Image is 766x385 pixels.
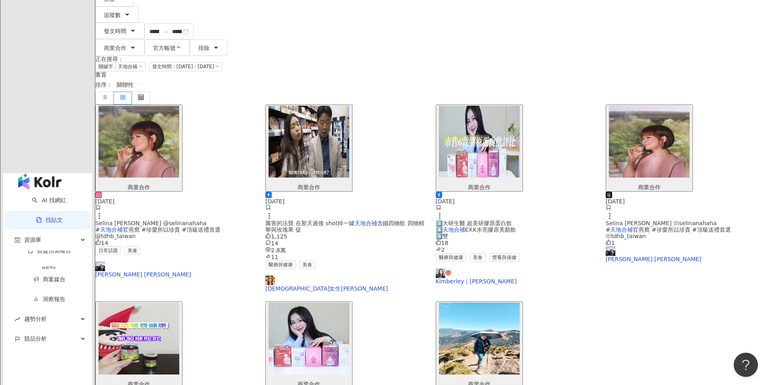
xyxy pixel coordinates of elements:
[436,246,596,253] div: 2
[95,262,105,271] img: KOL Avatar
[436,220,512,233] span: 3️⃣大研生醫 超美研膠原蛋白飲 4️⃣
[265,105,353,192] button: 商業合作
[436,239,596,246] div: 18
[24,310,47,328] span: 趨勢分析
[436,253,466,262] span: 醫療與健康
[24,231,41,249] span: 資源庫
[609,106,690,178] img: post-image
[436,198,596,205] div: [DATE]
[104,45,126,51] span: 商業合作
[269,106,349,178] img: post-image
[609,184,690,190] div: 商業合作
[265,240,426,247] div: 14
[95,71,766,78] div: 重置
[162,28,169,35] span: to
[95,198,256,205] div: [DATE]
[95,220,206,233] span: Selina [PERSON_NAME] @selinanahaha #
[606,198,766,205] div: [DATE]
[18,174,61,190] img: logo
[153,45,176,51] span: 官方帳號
[145,40,190,56] button: 官方帳號
[162,28,169,35] span: swap-right
[606,105,693,192] button: 商業合作
[95,239,256,246] div: 14
[33,276,65,282] a: 商案媒合
[265,233,426,240] div: 1,125
[436,268,596,285] a: KOL AvatarKimberley｜[PERSON_NAME]
[439,184,520,190] div: 商業合作
[32,197,66,203] a: searchAI 找網紅
[95,78,766,92] div: 排序：
[190,40,228,56] button: 排除
[104,28,126,34] span: 發文時間
[299,260,315,269] span: 美食
[198,45,210,51] span: 排除
[470,253,486,262] span: 美食
[355,220,377,226] mark: 天地合補
[606,239,766,246] div: 1
[265,260,296,269] span: 醫療與健康
[36,217,63,223] a: 找貼文
[100,226,123,233] mark: 天地合補
[15,247,84,278] a: 效益預測報告BETA
[606,220,717,233] span: Selina [PERSON_NAME] selinanahaha #
[99,184,179,190] div: 商業合作
[439,106,520,178] img: post-image
[265,220,355,226] span: 厲害的法寶 在那天過後 shot掉一罐
[15,316,20,322] span: rise
[265,253,426,260] div: 11
[95,56,124,62] span: 正在搜尋 ：
[265,220,424,233] span: 含鐵四物飲 四物精華與玫瑰果 促
[104,12,121,18] span: 追蹤數
[149,62,222,71] span: 發文時間：[DATE] - [DATE]
[99,106,179,178] img: post-image
[95,62,146,71] span: 關鍵字：天地合補
[265,198,426,205] div: [DATE]
[33,296,65,302] a: 洞察報告
[95,6,139,23] button: 追蹤數
[606,226,731,239] span: 官燕窩 #珍愛所以珍貴 #頂級送禮首選 tdhb_taiwan
[439,303,520,375] img: post-image
[95,105,183,192] button: 商業合作
[24,330,47,348] span: 競品分析
[95,23,145,39] button: 發文時間
[265,276,275,285] img: KOL Avatar
[95,246,121,255] span: 日常話題
[117,78,141,91] span: 關聯性
[265,247,426,253] div: 2.8萬
[99,303,179,375] img: post-image
[606,246,615,256] img: KOL Avatar
[95,40,145,56] button: 商業合作
[269,303,349,375] img: post-image
[95,262,256,278] a: KOL Avatar[PERSON_NAME] [PERSON_NAME]
[610,226,633,233] mark: 天地合補
[95,226,220,239] span: 官燕窩 #珍愛所以珍貴 #頂級送禮首選 @tdhb_taiwan
[489,253,520,262] span: 營養與保健
[606,246,766,262] a: KOL Avatar[PERSON_NAME] [PERSON_NAME]
[436,268,445,278] img: KOL Avatar
[443,226,465,233] mark: 天地合補
[124,246,141,255] span: 美食
[269,184,349,190] div: 商業合作
[436,105,523,192] button: 商業合作
[734,353,758,377] iframe: Help Scout Beacon - Open
[436,226,516,239] span: EXX水亮膠原美顏飲 5️⃣雙
[265,276,426,292] a: KOL Avatar[DEMOGRAPHIC_DATA]女生[PERSON_NAME]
